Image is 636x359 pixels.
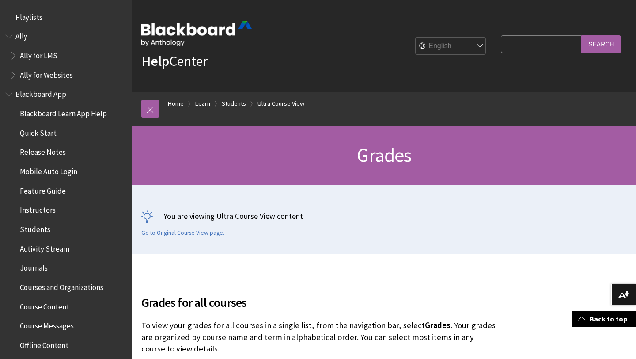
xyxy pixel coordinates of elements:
[20,319,74,331] span: Course Messages
[141,320,496,355] p: To view your grades for all courses in a single list, from the navigation bar, select . Your grad...
[425,320,450,330] span: Grades
[20,338,68,350] span: Offline Content
[15,29,27,41] span: Ally
[20,68,73,80] span: Ally for Websites
[141,293,496,312] span: Grades for all courses
[168,98,184,109] a: Home
[5,10,127,25] nav: Book outline for Playlists
[20,241,69,253] span: Activity Stream
[15,10,42,22] span: Playlists
[20,48,57,60] span: Ally for LMS
[20,106,107,118] span: Blackboard Learn App Help
[20,183,66,195] span: Feature Guide
[20,280,103,292] span: Courses and Organizations
[357,143,411,167] span: Grades
[141,21,252,46] img: Blackboard by Anthology
[195,98,210,109] a: Learn
[15,87,66,99] span: Blackboard App
[20,145,66,157] span: Release Notes
[20,126,57,137] span: Quick Start
[222,98,246,109] a: Students
[141,52,208,70] a: HelpCenter
[20,222,50,234] span: Students
[141,210,627,222] p: You are viewing Ultra Course View content
[257,98,304,109] a: Ultra Course View
[20,164,77,176] span: Mobile Auto Login
[20,299,69,311] span: Course Content
[141,52,169,70] strong: Help
[20,203,56,215] span: Instructors
[20,261,48,273] span: Journals
[416,38,486,55] select: Site Language Selector
[5,29,127,83] nav: Book outline for Anthology Ally Help
[141,229,224,237] a: Go to Original Course View page.
[572,311,636,327] a: Back to top
[581,35,621,53] input: Search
